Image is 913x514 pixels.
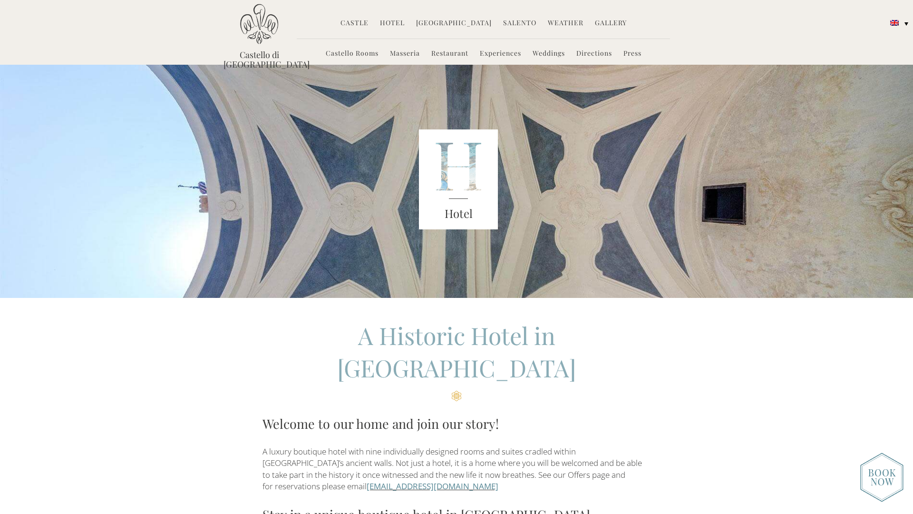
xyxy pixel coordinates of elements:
[240,4,278,44] img: Castello di Ugento
[623,49,641,59] a: Press
[548,18,583,29] a: Weather
[595,18,627,29] a: Gallery
[390,49,420,59] a: Masseria
[860,453,903,502] img: new-booknow.png
[380,18,405,29] a: Hotel
[262,414,651,433] h3: Welcome to our home and join our story!
[533,49,565,59] a: Weddings
[262,319,651,401] h2: A Historic Hotel in [GEOGRAPHIC_DATA]
[419,129,498,229] img: castello_header_block.png
[419,205,498,222] h3: Hotel
[340,18,369,29] a: Castle
[326,49,379,59] a: Castello Rooms
[480,49,521,59] a: Experiences
[367,481,498,492] a: [EMAIL_ADDRESS][DOMAIN_NAME]
[503,18,536,29] a: Salento
[262,446,651,492] p: A luxury boutique hotel with nine individually designed rooms and suites cradled within [GEOGRAPH...
[576,49,612,59] a: Directions
[223,50,295,69] a: Castello di [GEOGRAPHIC_DATA]
[416,18,492,29] a: [GEOGRAPHIC_DATA]
[431,49,468,59] a: Restaurant
[890,20,899,26] img: English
